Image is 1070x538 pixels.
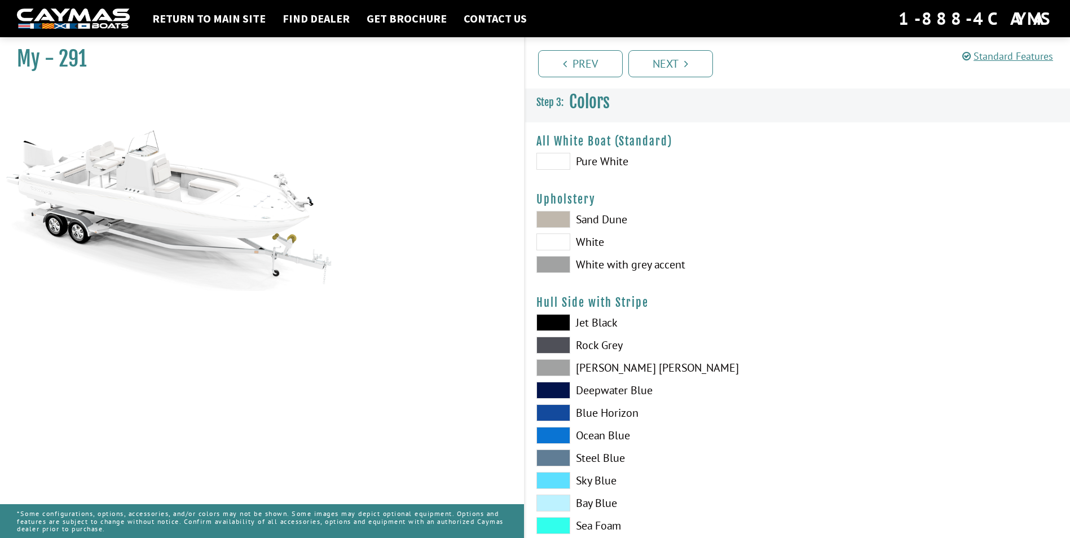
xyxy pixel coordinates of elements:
[538,50,623,77] a: Prev
[458,11,532,26] a: Contact Us
[17,8,130,29] img: white-logo-c9c8dbefe5ff5ceceb0f0178aa75bf4bb51f6bca0971e226c86eb53dfe498488.png
[536,359,786,376] label: [PERSON_NAME] [PERSON_NAME]
[536,337,786,354] label: Rock Grey
[17,504,507,538] p: *Some configurations, options, accessories, and/or colors may not be shown. Some images may depic...
[536,472,786,489] label: Sky Blue
[147,11,271,26] a: Return to main site
[536,382,786,399] label: Deepwater Blue
[536,134,1059,148] h4: All White Boat (Standard)
[536,153,786,170] label: Pure White
[962,50,1053,63] a: Standard Features
[536,449,786,466] label: Steel Blue
[536,495,786,511] label: Bay Blue
[536,404,786,421] label: Blue Horizon
[17,46,496,72] h1: My - 291
[536,314,786,331] label: Jet Black
[536,211,786,228] label: Sand Dune
[536,517,786,534] label: Sea Foam
[899,6,1053,31] div: 1-888-4CAYMAS
[536,192,1059,206] h4: Upholstery
[536,233,786,250] label: White
[361,11,452,26] a: Get Brochure
[536,256,786,273] label: White with grey accent
[536,296,1059,310] h4: Hull Side with Stripe
[277,11,355,26] a: Find Dealer
[628,50,713,77] a: Next
[536,427,786,444] label: Ocean Blue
